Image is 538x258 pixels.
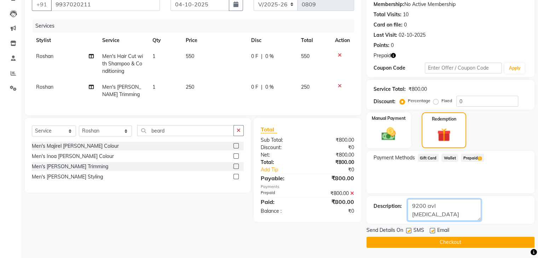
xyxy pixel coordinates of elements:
[432,116,456,122] label: Redemption
[504,63,525,74] button: Apply
[98,33,148,48] th: Service
[301,84,310,90] span: 250
[33,19,359,33] div: Services
[433,127,455,143] img: _gift.svg
[186,53,194,59] span: 550
[32,163,108,170] div: Men's [PERSON_NAME] Trimming
[399,31,426,39] div: 02-10-2025
[331,33,354,48] th: Action
[307,159,359,166] div: ₹800.00
[102,53,143,74] span: Men's Hair Cut with Shampoo & Conditioning
[478,157,482,161] span: 2
[441,154,458,162] span: Wallet
[366,237,534,248] button: Checkout
[403,11,409,18] div: 10
[265,53,274,60] span: 0 %
[418,154,439,162] span: Gift Card
[36,84,53,90] span: Roshan
[374,86,406,93] div: Service Total:
[255,207,307,215] div: Balance :
[255,159,307,166] div: Total:
[391,42,394,49] div: 0
[374,21,403,29] div: Card on file:
[404,21,407,29] div: 0
[409,86,427,93] div: ₹800.00
[137,125,233,136] input: Search or Scan
[374,1,527,8] div: No Active Membership
[377,126,400,142] img: _cash.svg
[307,144,359,151] div: ₹0
[255,151,307,159] div: Net:
[32,153,114,160] div: Men's Inoa [PERSON_NAME] Colour
[301,53,310,59] span: 550
[461,154,484,162] span: Prepaid
[307,198,359,206] div: ₹800.00
[255,144,307,151] div: Discount:
[251,83,258,91] span: 0 F
[265,83,274,91] span: 0 %
[374,203,402,210] div: Description:
[186,84,194,90] span: 250
[307,207,359,215] div: ₹0
[32,33,98,48] th: Stylist
[374,98,395,105] div: Discount:
[441,98,452,104] label: Fixed
[374,31,397,39] div: Last Visit:
[374,42,389,49] div: Points:
[366,227,403,235] span: Send Details On
[261,184,354,190] div: Payments
[261,53,262,60] span: |
[148,33,182,48] th: Qty
[251,53,258,60] span: 0 F
[255,198,307,206] div: Paid:
[374,154,415,162] span: Payment Methods
[32,173,103,181] div: Men's [PERSON_NAME] Styling
[255,136,307,144] div: Sub Total:
[425,63,502,74] input: Enter Offer / Coupon Code
[307,136,359,144] div: ₹800.00
[255,190,307,197] div: Prepaid
[36,53,53,59] span: Roshan
[102,84,141,98] span: Men's [PERSON_NAME] Trimming
[261,126,277,133] span: Total
[181,33,247,48] th: Price
[255,166,316,174] a: Add Tip
[247,33,297,48] th: Disc
[152,53,155,59] span: 1
[374,64,425,72] div: Coupon Code
[374,1,404,8] div: Membership:
[307,190,359,197] div: ₹800.00
[408,98,430,104] label: Percentage
[316,166,359,174] div: ₹0
[372,115,406,122] label: Manual Payment
[374,11,401,18] div: Total Visits:
[413,227,424,235] span: SMS
[152,84,155,90] span: 1
[307,151,359,159] div: ₹800.00
[297,33,331,48] th: Total
[374,52,391,59] span: Prepaid
[261,83,262,91] span: |
[307,174,359,182] div: ₹800.00
[437,227,449,235] span: Email
[32,142,119,150] div: Men's Majirel [PERSON_NAME] Colour
[255,174,307,182] div: Payable:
